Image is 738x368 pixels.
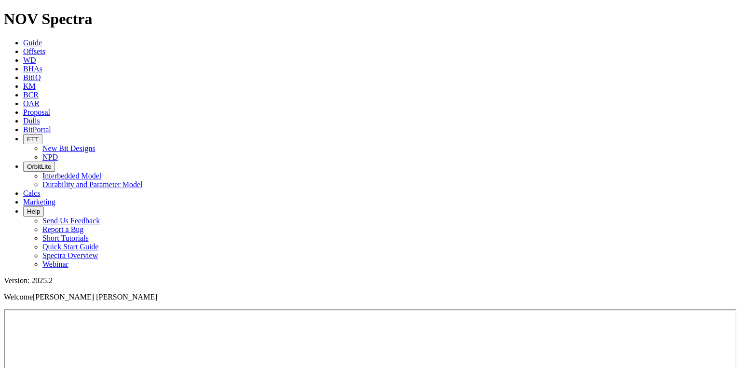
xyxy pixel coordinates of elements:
[23,39,42,47] a: Guide
[4,276,734,285] div: Version: 2025.2
[42,172,101,180] a: Interbedded Model
[42,260,68,268] a: Webinar
[23,206,44,217] button: Help
[23,117,40,125] a: Dulls
[27,163,51,170] span: OrbitLite
[23,56,36,64] a: WD
[23,47,45,55] a: Offsets
[42,225,83,233] a: Report a Bug
[27,136,39,143] span: FTT
[23,65,42,73] a: BHAs
[4,293,734,301] p: Welcome
[33,293,157,301] span: [PERSON_NAME] [PERSON_NAME]
[42,217,100,225] a: Send Us Feedback
[23,91,39,99] a: BCR
[42,153,58,161] a: NPD
[23,134,42,144] button: FTT
[4,10,734,28] h1: NOV Spectra
[23,82,36,90] a: KM
[23,162,55,172] button: OrbitLite
[23,198,55,206] a: Marketing
[42,251,98,259] a: Spectra Overview
[42,180,143,189] a: Durability and Parameter Model
[23,189,41,197] a: Calcs
[42,243,98,251] a: Quick Start Guide
[23,125,51,134] a: BitPortal
[23,73,41,82] a: BitIQ
[27,208,40,215] span: Help
[42,144,95,152] a: New Bit Designs
[42,234,89,242] a: Short Tutorials
[23,99,40,108] a: OAR
[23,108,50,116] a: Proposal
